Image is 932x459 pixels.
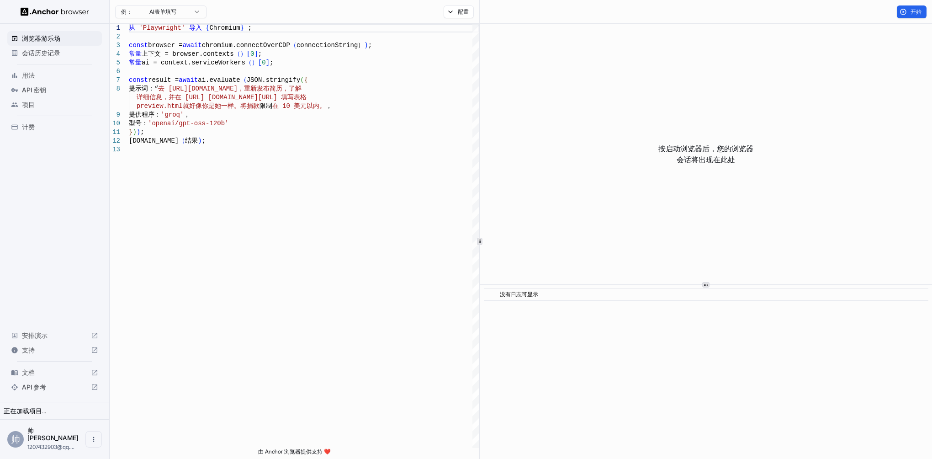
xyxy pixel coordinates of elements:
span: 帅 刘 [27,427,79,442]
span: 上下文 = browser.contexts [142,50,234,58]
span: { [206,24,209,32]
span: const [129,42,148,49]
span: 0 [262,59,265,66]
span: ） [252,59,258,66]
span: 安排演示 [22,331,87,340]
span: 例： [121,8,132,16]
span: ; [270,59,273,66]
span: Chromium [209,24,240,32]
span: （ [179,137,185,144]
span: ， [326,102,332,110]
span: ; [258,50,262,58]
span: 计费 [22,123,98,132]
span: { [304,76,308,84]
div: 7 [110,76,120,85]
span: ; [140,128,144,136]
span: （ [290,42,297,49]
font: 限制 [137,102,332,110]
span: 详细信息，并在 [URL] [DOMAIN_NAME][URL] 填写表格 [137,94,307,101]
span: ai.evaluate [198,76,240,84]
span: ] [266,59,270,66]
button: 打开菜单 [85,431,102,448]
div: 13 [110,145,120,154]
img: Anchor Logo [21,7,89,16]
span: 提供程序： [129,111,161,118]
span: } [129,128,132,136]
span: 1207432903@qq.com [27,443,74,450]
span: await [179,76,198,84]
span: await [183,42,202,49]
span: [ [247,50,250,58]
span: } [240,24,244,32]
span: 提示词：“ [129,85,158,92]
span: 常量 [129,59,142,66]
font: 配置 [458,8,469,16]
div: 安排演示 [7,328,102,343]
span: 在 10 美元以内。 [272,102,326,110]
span: 用法 [22,71,98,80]
span: ) [132,128,136,136]
span: API 密钥 [22,85,98,95]
div: 项目 [7,97,102,112]
div: 正在加载项目... [4,406,106,416]
span: （ [234,50,240,58]
span: 浏览器游乐场 [22,34,98,43]
div: 用法 [7,68,102,83]
div: 9 [110,111,120,119]
div: 文档 [7,365,102,380]
span: ) [137,128,140,136]
div: 计费 [7,120,102,134]
span: API 参考 [22,383,87,392]
span: [ [258,59,262,66]
span: browser = [148,42,183,49]
button: 开始 [897,5,927,18]
span: 'openai/gpt-oss-120b' [148,120,228,127]
span: 开始 [911,8,922,16]
font: ） [129,42,364,49]
div: 1 [110,24,120,32]
span: 导入 [189,24,202,32]
span: ) [364,42,368,49]
span: 由 Anchor 浏览器提供支持 ❤️ [258,448,331,459]
span: 文档 [22,368,87,377]
div: API 参考 [7,380,102,395]
span: ) [198,137,201,144]
span: 'groq' [161,111,184,118]
div: API 密钥 [7,83,102,97]
span: 发布简历，了解 [257,85,302,92]
div: 会话历史记录 [7,46,102,60]
span: 从 [129,24,135,32]
span: result = [148,76,179,84]
span: 'Playwright' [139,24,185,32]
span: ; [202,137,206,144]
span: （ [245,59,252,66]
button: 配置 [444,5,474,18]
span: ] [254,50,258,58]
div: 4 [110,50,120,59]
span: ai = context.serviceWorkers [142,59,245,66]
div: 12 [110,137,120,145]
div: 6 [110,67,120,76]
span: preview.html就好像你是她一样。将捐款 [137,102,259,110]
div: 10 [110,119,120,128]
span: 项目 [22,100,98,109]
span: [DOMAIN_NAME] [129,137,179,144]
span: 会话历史记录 [22,48,98,58]
div: 3 [110,41,120,50]
span: ; [368,42,372,49]
p: 按 后，您的浏览器 会话将出现在此处 [658,143,753,165]
span: JSON.stringify [247,76,301,84]
div: 8 [110,85,120,93]
div: 11 [110,128,120,137]
div: 浏览器游乐场 [7,31,102,46]
span: connectionString [297,42,358,49]
span: 去 [URL][DOMAIN_NAME]，重新 [158,85,257,92]
span: 支持 [22,346,87,355]
span: 没有日志可显示 [500,292,538,298]
span: 结果 [185,137,198,144]
span: ; [248,24,251,32]
span: 型号： [129,120,148,127]
div: 2 [110,32,120,41]
span: const [129,76,148,84]
span: 启动浏览器 [666,144,702,153]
